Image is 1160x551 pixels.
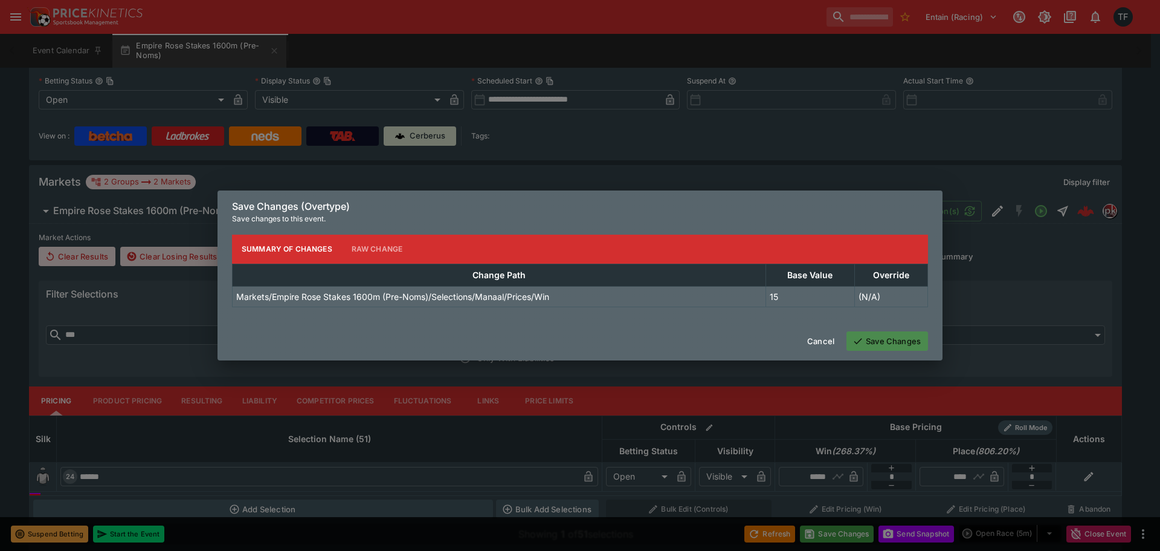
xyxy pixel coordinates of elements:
[766,264,854,286] th: Base Value
[800,331,842,351] button: Cancel
[766,286,854,307] td: 15
[233,264,766,286] th: Change Path
[342,235,413,264] button: Raw Change
[232,235,342,264] button: Summary of Changes
[232,213,928,225] p: Save changes to this event.
[236,290,549,303] p: Markets/Empire Rose Stakes 1600m (Pre-Noms)/Selections/Manaal/Prices/Win
[846,331,928,351] button: Save Changes
[854,286,927,307] td: (N/A)
[854,264,927,286] th: Override
[232,200,928,213] h6: Save Changes (Overtype)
